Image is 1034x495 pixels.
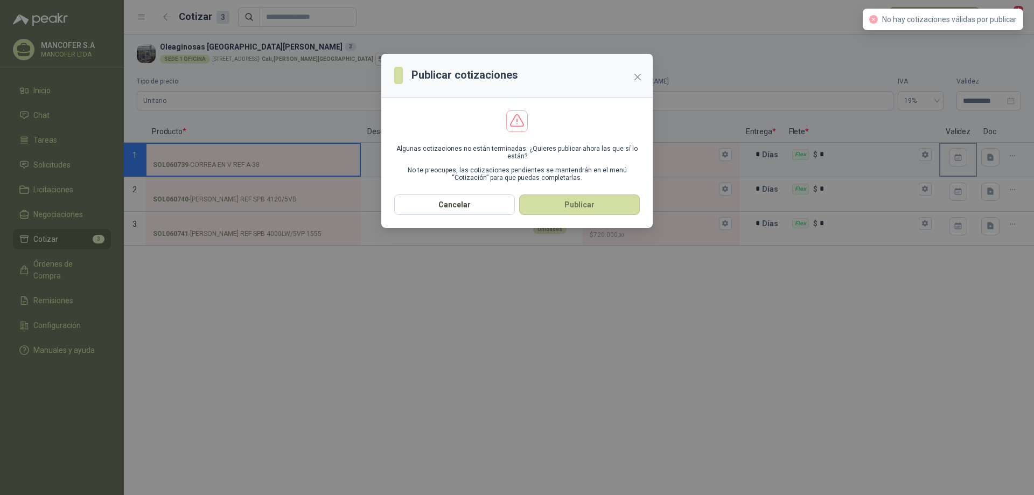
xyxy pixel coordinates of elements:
[394,194,515,215] button: Cancelar
[633,73,642,81] span: close
[411,67,518,83] h3: Publicar cotizaciones
[394,166,640,182] p: No te preocupes, las cotizaciones pendientes se mantendrán en el menú “Cotización” para que pueda...
[629,68,646,86] button: Close
[394,145,640,160] p: Algunas cotizaciones no están terminadas. ¿Quieres publicar ahora las que sí lo están?
[519,194,640,215] button: Publicar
